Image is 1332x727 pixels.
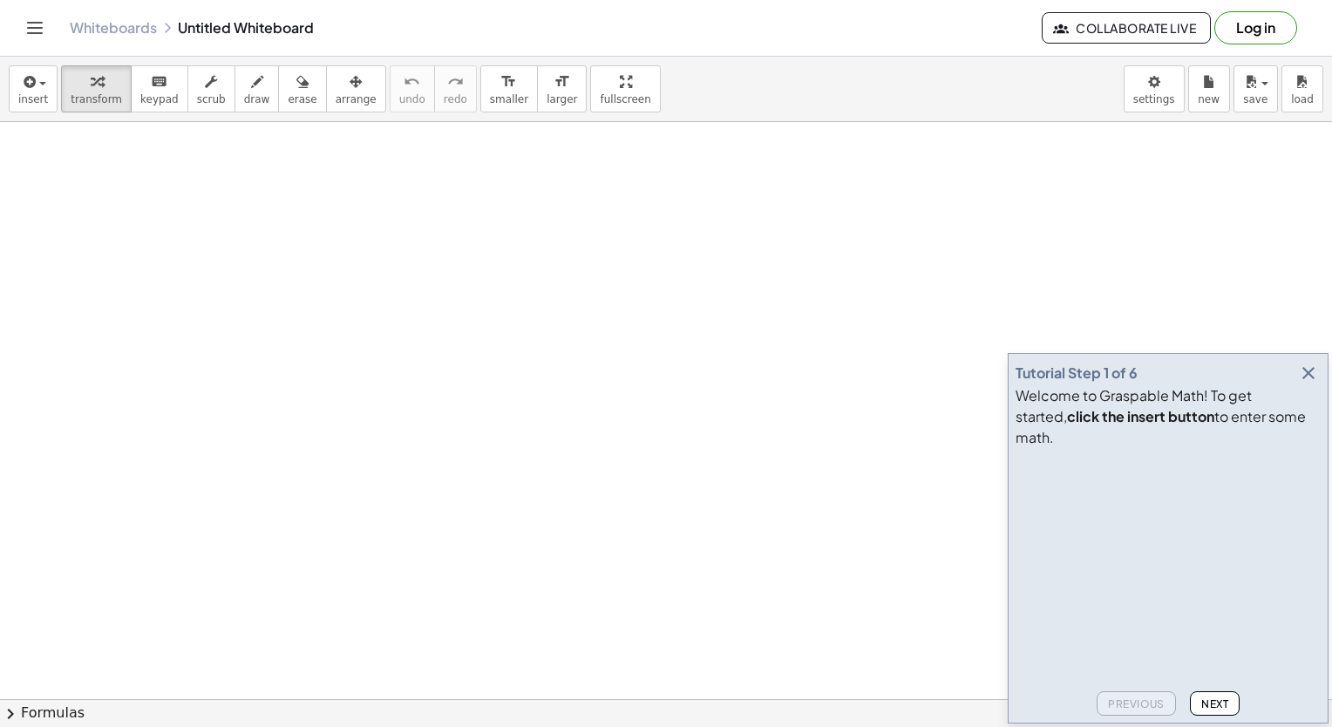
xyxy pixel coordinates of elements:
div: Welcome to Graspable Math! To get started, to enter some math. [1016,385,1321,448]
button: format_sizelarger [537,65,587,112]
b: click the insert button [1067,407,1214,425]
i: undo [404,71,420,92]
button: erase [278,65,326,112]
div: Tutorial Step 1 of 6 [1016,363,1138,384]
button: redoredo [434,65,477,112]
span: erase [288,93,316,105]
button: Collaborate Live [1042,12,1211,44]
button: insert [9,65,58,112]
span: insert [18,93,48,105]
i: keyboard [151,71,167,92]
button: Next [1190,691,1240,716]
i: redo [447,71,464,92]
i: format_size [500,71,517,92]
span: arrange [336,93,377,105]
span: draw [244,93,270,105]
span: smaller [490,93,528,105]
span: scrub [197,93,226,105]
button: fullscreen [590,65,660,112]
span: load [1291,93,1314,105]
span: transform [71,93,122,105]
span: undo [399,93,425,105]
button: load [1281,65,1323,112]
span: keypad [140,93,179,105]
button: format_sizesmaller [480,65,538,112]
span: save [1243,93,1267,105]
button: new [1188,65,1230,112]
span: fullscreen [600,93,650,105]
i: format_size [554,71,570,92]
button: arrange [326,65,386,112]
button: Toggle navigation [21,14,49,42]
a: Whiteboards [70,19,157,37]
span: Next [1201,697,1228,710]
span: redo [444,93,467,105]
button: save [1233,65,1278,112]
button: undoundo [390,65,435,112]
button: keyboardkeypad [131,65,188,112]
span: larger [547,93,577,105]
span: settings [1133,93,1175,105]
button: transform [61,65,132,112]
button: scrub [187,65,235,112]
span: Collaborate Live [1057,20,1196,36]
button: draw [234,65,280,112]
button: settings [1124,65,1185,112]
button: Log in [1214,11,1297,44]
span: new [1198,93,1220,105]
